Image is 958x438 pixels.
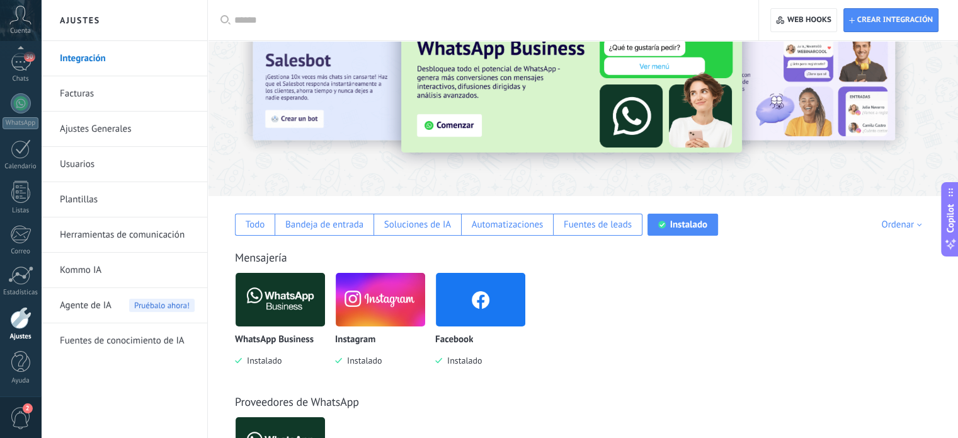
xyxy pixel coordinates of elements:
div: Instalado [670,219,707,231]
li: Facturas [41,76,207,112]
span: Instalado [342,355,382,366]
span: Copilot [944,204,957,233]
li: Ajustes Generales [41,112,207,147]
div: Fuentes de leads [564,219,632,231]
button: Crear integración [843,8,938,32]
div: Automatizaciones [472,219,544,231]
div: Facebook [435,272,535,385]
div: Correo [3,248,39,256]
div: Listas [3,207,39,215]
li: Kommo IA [41,253,207,288]
li: Herramientas de comunicación [41,217,207,253]
div: Chats [3,75,39,83]
li: Agente de IA [41,288,207,323]
div: Estadísticas [3,289,39,297]
div: Todo [246,219,265,231]
a: Integración [60,41,195,76]
div: Ajustes [3,333,39,341]
li: Usuarios [41,147,207,182]
div: Calendario [3,163,39,171]
span: Agente de IA [60,288,111,323]
div: Ordenar [881,219,926,231]
p: Instagram [335,335,375,345]
a: Facturas [60,76,195,112]
p: Facebook [435,335,473,345]
li: Integración [41,41,207,76]
span: Cuenta [10,27,31,35]
a: Kommo IA [60,253,195,288]
div: Soluciones de IA [384,219,451,231]
a: Fuentes de conocimiento de IA [60,323,195,359]
a: Herramientas de comunicación [60,217,195,253]
a: Usuarios [60,147,195,182]
span: Pruébalo ahora! [129,299,195,312]
a: Plantillas [60,182,195,217]
span: Instalado [442,355,482,366]
a: Ajustes Generales [60,112,195,147]
div: WhatsApp Business [235,272,335,385]
a: Agente de IAPruébalo ahora! [60,288,195,323]
img: facebook.png [436,269,525,330]
span: Instalado [242,355,282,366]
div: Ayuda [3,377,39,385]
img: instagram.png [336,269,425,330]
span: 2 [23,403,33,413]
p: WhatsApp Business [235,335,314,345]
li: Fuentes de conocimiento de IA [41,323,207,358]
div: Bandeja de entrada [285,219,363,231]
div: Instagram [335,272,435,385]
div: WhatsApp [3,117,38,129]
a: Mensajería [235,250,287,265]
button: Web hooks [770,8,836,32]
li: Plantillas [41,182,207,217]
img: logo_main.png [236,269,325,330]
img: Slide 3 [401,10,742,153]
span: Web hooks [787,15,831,25]
span: Crear integración [857,15,933,25]
a: Proveedores de WhatsApp [235,395,359,409]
